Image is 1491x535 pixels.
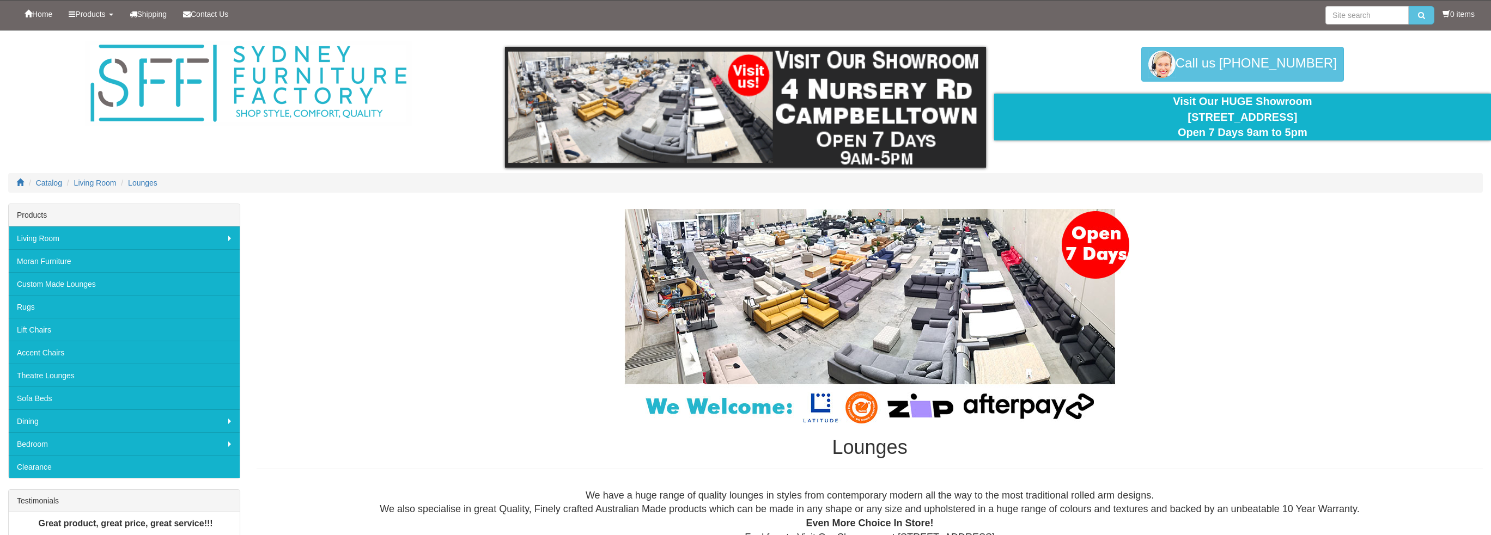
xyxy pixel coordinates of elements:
img: Lounges [598,209,1142,426]
a: Living Room [74,179,117,187]
span: Shipping [137,10,167,19]
div: Testimonials [9,490,240,512]
div: Visit Our HUGE Showroom [STREET_ADDRESS] Open 7 Days 9am to 5pm [1002,94,1483,140]
b: Even More Choice In Store! [806,518,934,528]
a: Shipping [121,1,175,28]
div: Products [9,204,240,226]
span: Home [32,10,52,19]
img: showroom.gif [505,47,985,168]
a: Bedroom [9,432,240,455]
span: Products [75,10,105,19]
a: Contact Us [175,1,236,28]
a: Dining [9,409,240,432]
li: 0 items [1443,9,1475,20]
a: Lift Chairs [9,318,240,341]
a: Catalog [36,179,62,187]
a: Sofa Beds [9,386,240,409]
h1: Lounges [257,436,1483,458]
a: Products [60,1,121,28]
img: Sydney Furniture Factory [85,41,412,126]
span: Contact Us [191,10,228,19]
a: Rugs [9,295,240,318]
input: Site search [1325,6,1409,24]
a: Home [16,1,60,28]
a: Custom Made Lounges [9,272,240,295]
a: Accent Chairs [9,341,240,364]
a: Living Room [9,226,240,249]
a: Clearance [9,455,240,478]
a: Lounges [128,179,157,187]
a: Theatre Lounges [9,364,240,386]
b: Great product, great price, great service!!! [39,519,213,528]
a: Moran Furniture [9,249,240,272]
